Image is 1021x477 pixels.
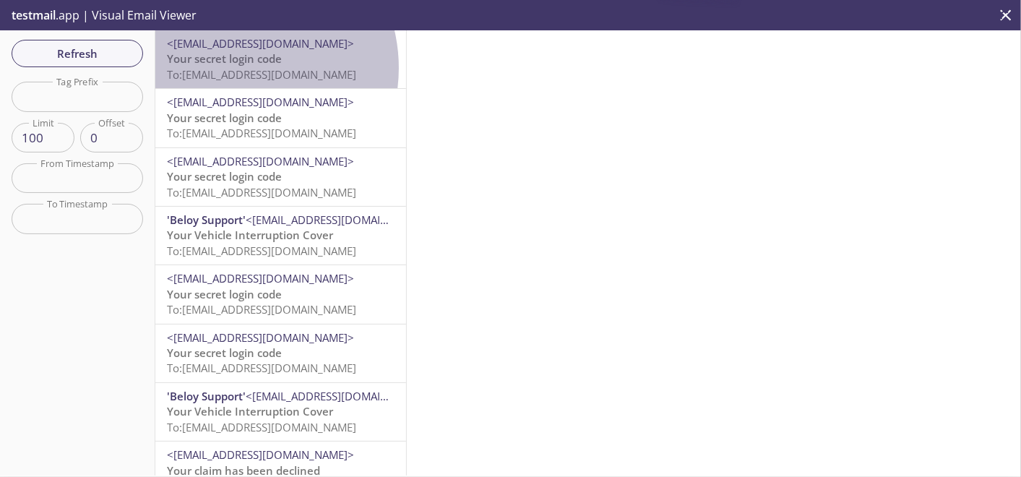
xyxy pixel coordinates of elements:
div: <[EMAIL_ADDRESS][DOMAIN_NAME]>Your secret login codeTo:[EMAIL_ADDRESS][DOMAIN_NAME] [155,30,406,88]
span: <[EMAIL_ADDRESS][DOMAIN_NAME]> [167,447,354,462]
span: To: [EMAIL_ADDRESS][DOMAIN_NAME] [167,185,356,199]
span: To: [EMAIL_ADDRESS][DOMAIN_NAME] [167,244,356,258]
div: 'Beloy Support'<[EMAIL_ADDRESS][DOMAIN_NAME]>Your Vehicle Interruption CoverTo:[EMAIL_ADDRESS][DO... [155,207,406,265]
span: Refresh [23,44,132,63]
button: Refresh [12,40,143,67]
span: Your Vehicle Interruption Cover [167,228,333,242]
span: <[EMAIL_ADDRESS][DOMAIN_NAME]> [167,36,354,51]
span: <[EMAIL_ADDRESS][DOMAIN_NAME]> [167,271,354,285]
div: <[EMAIL_ADDRESS][DOMAIN_NAME]>Your secret login codeTo:[EMAIL_ADDRESS][DOMAIN_NAME] [155,325,406,382]
div: <[EMAIL_ADDRESS][DOMAIN_NAME]>Your secret login codeTo:[EMAIL_ADDRESS][DOMAIN_NAME] [155,148,406,206]
div: 'Beloy Support'<[EMAIL_ADDRESS][DOMAIN_NAME]>Your Vehicle Interruption CoverTo:[EMAIL_ADDRESS][DO... [155,383,406,441]
span: To: [EMAIL_ADDRESS][DOMAIN_NAME] [167,67,356,82]
span: Your secret login code [167,111,282,125]
span: <[EMAIL_ADDRESS][DOMAIN_NAME]> [246,389,433,403]
div: <[EMAIL_ADDRESS][DOMAIN_NAME]>Your secret login codeTo:[EMAIL_ADDRESS][DOMAIN_NAME] [155,89,406,147]
span: <[EMAIL_ADDRESS][DOMAIN_NAME]> [167,330,354,345]
span: <[EMAIL_ADDRESS][DOMAIN_NAME]> [167,154,354,168]
span: Your secret login code [167,169,282,184]
span: 'Beloy Support' [167,212,246,227]
span: 'Beloy Support' [167,389,246,403]
div: <[EMAIL_ADDRESS][DOMAIN_NAME]>Your secret login codeTo:[EMAIL_ADDRESS][DOMAIN_NAME] [155,265,406,323]
span: Your secret login code [167,345,282,360]
span: To: [EMAIL_ADDRESS][DOMAIN_NAME] [167,126,356,140]
span: To: [EMAIL_ADDRESS][DOMAIN_NAME] [167,361,356,375]
span: <[EMAIL_ADDRESS][DOMAIN_NAME]> [246,212,433,227]
span: testmail [12,7,56,23]
span: Your secret login code [167,51,282,66]
span: Your Vehicle Interruption Cover [167,404,333,418]
span: To: [EMAIL_ADDRESS][DOMAIN_NAME] [167,302,356,317]
span: Your secret login code [167,287,282,301]
span: <[EMAIL_ADDRESS][DOMAIN_NAME]> [167,95,354,109]
span: To: [EMAIL_ADDRESS][DOMAIN_NAME] [167,420,356,434]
